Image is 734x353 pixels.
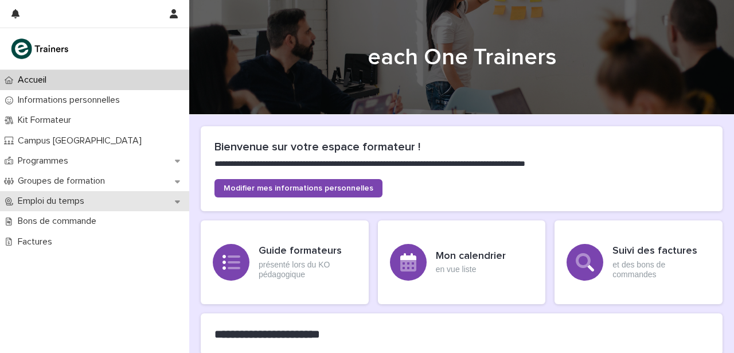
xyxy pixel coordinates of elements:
[9,37,72,60] img: K0CqGN7SDeD6s4JG8KQk
[201,44,723,71] h1: each One Trainers
[612,260,710,280] p: et des bons de commandes
[13,216,106,227] p: Bons de commande
[13,176,114,187] p: Groupes de formation
[13,115,80,126] p: Kit Formateur
[259,245,357,258] h3: Guide formateurs
[214,179,382,197] a: Modifier mes informations personnelles
[13,135,151,146] p: Campus [GEOGRAPHIC_DATA]
[13,75,56,86] p: Accueil
[13,95,129,106] p: Informations personnelles
[13,156,77,166] p: Programmes
[436,250,506,263] h3: Mon calendrier
[13,196,93,207] p: Emploi du temps
[259,260,357,280] p: présenté lors du KO pédagogique
[13,236,61,247] p: Factures
[214,140,709,154] h2: Bienvenue sur votre espace formateur !
[224,184,373,192] span: Modifier mes informations personnelles
[555,220,723,304] a: Suivi des factureset des bons de commandes
[201,220,369,304] a: Guide formateursprésenté lors du KO pédagogique
[436,265,506,274] p: en vue liste
[612,245,710,258] h3: Suivi des factures
[378,220,546,304] a: Mon calendrieren vue liste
